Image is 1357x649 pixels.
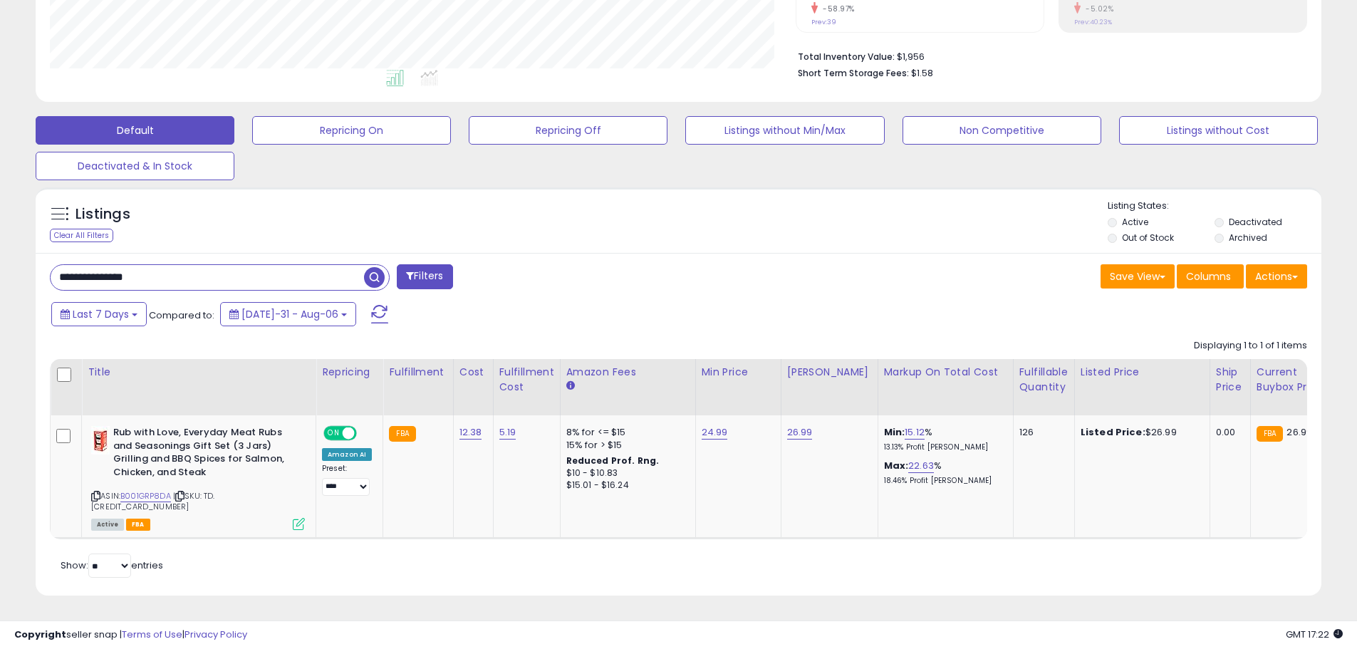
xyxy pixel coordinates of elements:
b: Min: [884,425,905,439]
label: Deactivated [1229,216,1282,228]
b: Total Inventory Value: [798,51,895,63]
b: Listed Price: [1081,425,1145,439]
p: Listing States: [1108,199,1321,213]
div: $15.01 - $16.24 [566,479,685,492]
b: Reduced Prof. Rng. [566,455,660,467]
a: 5.19 [499,425,516,440]
h5: Listings [76,204,130,224]
div: 126 [1019,426,1064,439]
div: Current Buybox Price [1257,365,1330,395]
span: 26.99 [1286,425,1312,439]
span: Show: entries [61,559,163,572]
div: Min Price [702,365,775,380]
div: seller snap | | [14,628,247,642]
div: Amazon AI [322,448,372,461]
div: Clear All Filters [50,229,113,242]
button: Filters [397,264,452,289]
div: Listed Price [1081,365,1204,380]
b: Short Term Storage Fees: [798,67,909,79]
div: Fulfillable Quantity [1019,365,1069,395]
small: Prev: 40.23% [1074,18,1112,26]
button: Deactivated & In Stock [36,152,234,180]
span: [DATE]-31 - Aug-06 [241,307,338,321]
a: 12.38 [459,425,482,440]
th: The percentage added to the cost of goods (COGS) that forms the calculator for Min & Max prices. [878,359,1013,415]
div: Repricing [322,365,377,380]
div: Cost [459,365,487,380]
b: Max: [884,459,909,472]
div: Title [88,365,310,380]
small: Amazon Fees. [566,380,575,393]
span: ON [325,427,343,440]
span: FBA [126,519,150,531]
button: Last 7 Days [51,302,147,326]
div: Ship Price [1216,365,1244,395]
div: 15% for > $15 [566,439,685,452]
div: Displaying 1 to 1 of 1 items [1194,339,1307,353]
span: | SKU: TD.[CREDIT_CARD_NUMBER] [91,490,215,512]
div: $26.99 [1081,426,1199,439]
div: ASIN: [91,426,305,529]
li: $1,956 [798,47,1296,64]
div: Markup on Total Cost [884,365,1007,380]
p: 13.13% Profit [PERSON_NAME] [884,442,1002,452]
span: Compared to: [149,308,214,322]
button: Listings without Min/Max [685,116,884,145]
button: Actions [1246,264,1307,289]
div: Preset: [322,464,372,496]
div: 8% for <= $15 [566,426,685,439]
span: Columns [1186,269,1231,284]
div: Fulfillment Cost [499,365,554,395]
label: Archived [1229,232,1267,244]
div: [PERSON_NAME] [787,365,872,380]
button: Non Competitive [903,116,1101,145]
small: -5.02% [1081,4,1113,14]
a: Terms of Use [122,628,182,641]
span: Last 7 Days [73,307,129,321]
button: [DATE]-31 - Aug-06 [220,302,356,326]
small: Prev: 39 [811,18,836,26]
b: Rub with Love, Everyday Meat Rubs and Seasonings Gift Set (3 Jars) Grilling and BBQ Spices for Sa... [113,426,286,482]
a: 24.99 [702,425,728,440]
a: 22.63 [908,459,934,473]
span: $1.58 [911,66,933,80]
div: Fulfillment [389,365,447,380]
div: $10 - $10.83 [566,467,685,479]
button: Columns [1177,264,1244,289]
img: 41ReYzw45PL._SL40_.jpg [91,426,110,455]
button: Save View [1101,264,1175,289]
a: 15.12 [905,425,925,440]
button: Repricing Off [469,116,667,145]
span: OFF [355,427,378,440]
a: Privacy Policy [184,628,247,641]
strong: Copyright [14,628,66,641]
button: Default [36,116,234,145]
span: 2025-08-14 17:22 GMT [1286,628,1343,641]
label: Active [1122,216,1148,228]
span: All listings currently available for purchase on Amazon [91,519,124,531]
p: 18.46% Profit [PERSON_NAME] [884,476,1002,486]
a: B001GRP8DA [120,490,171,502]
div: 0.00 [1216,426,1239,439]
small: FBA [389,426,415,442]
div: % [884,426,1002,452]
label: Out of Stock [1122,232,1174,244]
small: -58.97% [818,4,855,14]
div: % [884,460,1002,486]
button: Listings without Cost [1119,116,1318,145]
a: 26.99 [787,425,813,440]
button: Repricing On [252,116,451,145]
small: FBA [1257,426,1283,442]
div: Amazon Fees [566,365,690,380]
